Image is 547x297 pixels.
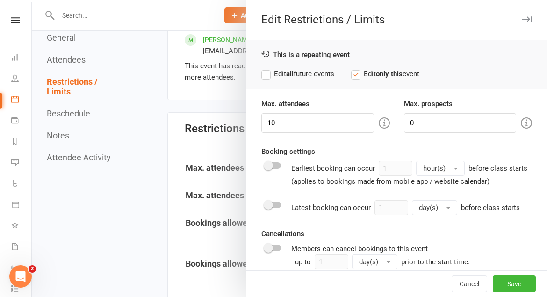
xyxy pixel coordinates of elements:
span: before class starts [461,203,520,212]
span: 2 [29,265,36,273]
div: This is a repeating event [261,50,532,59]
label: Edit event [351,68,419,80]
label: Max. prospects [404,98,453,109]
span: prior to the start time. [401,258,470,266]
button: Cancel [452,275,487,292]
button: hour(s) [416,161,465,176]
strong: only this [376,70,403,78]
div: Edit Restrictions / Limits [246,13,547,26]
span: day(s) [359,258,378,266]
iframe: Intercom live chat [9,265,32,288]
strong: all [286,70,294,78]
div: Latest booking can occur [291,200,520,215]
label: Cancellations [261,228,304,239]
a: People [11,69,32,90]
span: day(s) [419,203,438,212]
button: day(s) [412,200,457,215]
div: Earliest booking can occur [291,161,527,187]
a: Product Sales [11,195,32,216]
a: Calendar [11,90,32,111]
div: up to [295,254,397,269]
label: Booking settings [261,146,315,157]
a: Dashboard [11,48,32,69]
button: Save [493,275,536,292]
div: Members can cancel bookings to this event [291,243,532,269]
span: hour(s) [423,164,446,173]
label: Edit future events [261,68,334,80]
label: Max. attendees [261,98,309,109]
a: Payments [11,111,32,132]
a: Reports [11,132,32,153]
button: day(s) [352,254,397,269]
